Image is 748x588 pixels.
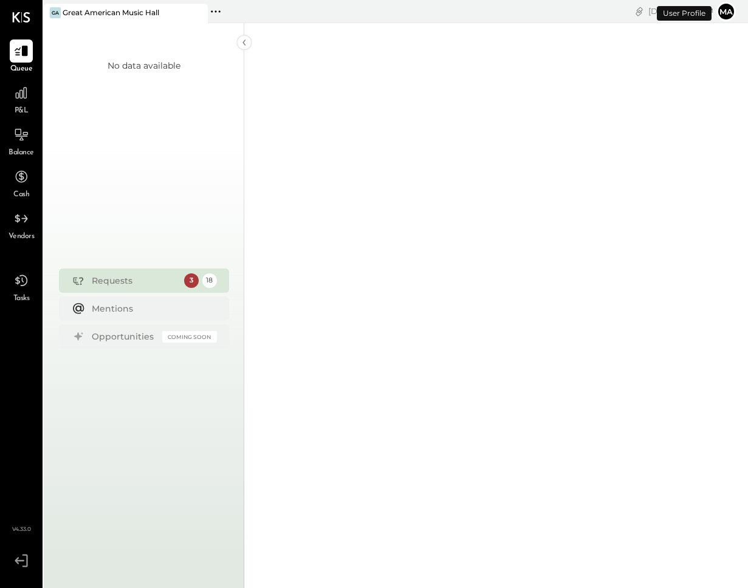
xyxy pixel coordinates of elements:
[184,273,199,288] div: 3
[1,165,42,200] a: Cash
[1,81,42,117] a: P&L
[648,5,713,17] div: [DATE]
[13,190,29,200] span: Cash
[50,7,61,18] div: GA
[108,60,180,72] div: No data available
[9,148,34,159] span: Balance
[92,330,156,343] div: Opportunities
[716,2,736,21] button: ma
[92,275,178,287] div: Requests
[13,293,30,304] span: Tasks
[15,106,29,117] span: P&L
[1,123,42,159] a: Balance
[63,7,159,18] div: Great American Music Hall
[1,269,42,304] a: Tasks
[202,273,217,288] div: 18
[162,331,217,343] div: Coming Soon
[10,64,33,75] span: Queue
[1,39,42,75] a: Queue
[92,303,211,315] div: Mentions
[1,207,42,242] a: Vendors
[9,231,35,242] span: Vendors
[633,5,645,18] div: copy link
[657,6,712,21] div: User Profile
